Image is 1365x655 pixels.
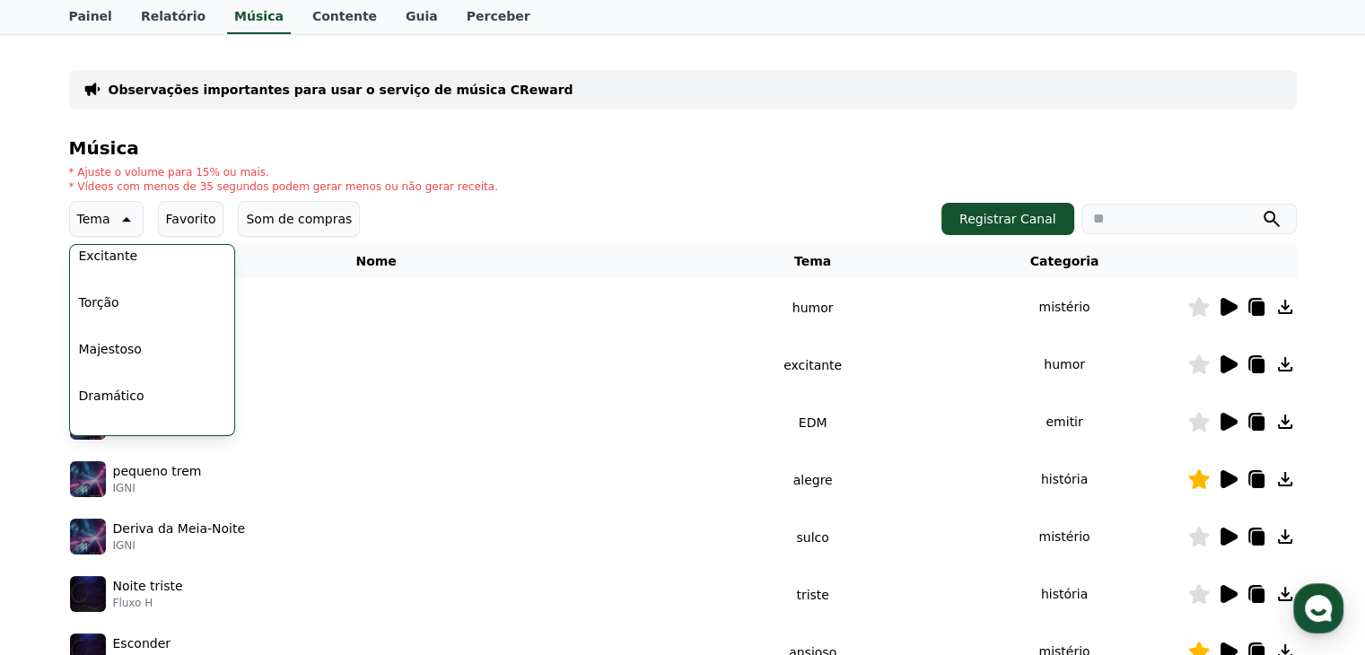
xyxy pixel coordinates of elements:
a: Settings [232,506,345,551]
font: Música [234,9,284,23]
button: Tema [69,201,144,237]
font: Observações importantes para usar o serviço de música CReward [109,83,573,97]
font: IGNI [113,539,136,552]
font: Esconder [113,636,171,651]
button: Dramático [72,376,152,415]
font: IGNI [113,482,136,494]
font: triste [796,588,829,602]
img: música [70,519,106,555]
font: Fluxo H [113,597,153,609]
font: Registrar Canal [959,212,1056,226]
font: mistério [1038,300,1089,314]
font: mistério [1038,529,1089,544]
font: Perceber [467,9,530,23]
font: EDM [799,415,827,430]
font: sulco [796,530,828,545]
button: Som de compras [238,201,360,237]
button: Majestoso [72,329,149,369]
font: excitante [783,358,842,372]
font: Tema [77,212,110,226]
font: Excitante [79,249,138,263]
font: * Vídeos com menos de 35 segundos podem gerar menos ou não gerar receita. [69,180,498,193]
button: Excitante [72,236,145,275]
font: pequeno trem [113,464,202,478]
font: Tema [794,254,831,268]
font: história [1041,472,1088,486]
font: Favorito [166,212,216,226]
font: Som de compras [246,212,352,226]
button: Registrar Canal [941,203,1074,235]
font: humor [792,301,834,315]
font: Majestoso [79,342,142,356]
font: Dramático [79,389,144,403]
span: Settings [266,533,310,547]
font: Noite triste [113,579,183,593]
font: Nome [355,254,396,268]
a: Observações importantes para usar o serviço de música CReward [109,81,573,99]
a: Home [5,506,118,551]
font: Guia [406,9,438,23]
button: Alegre [72,423,127,462]
font: Torção [79,295,119,310]
font: Painel [69,9,112,23]
font: * Ajuste o volume para 15% ou mais. [69,166,269,179]
font: história [1041,587,1088,601]
span: Messages [149,534,202,548]
button: Torção [72,283,127,322]
font: Contente [312,9,377,23]
font: humor [1044,357,1085,371]
font: Relatório [141,9,206,23]
font: alegre [793,473,833,487]
font: Música [69,137,139,159]
font: Deriva da Meia-Noite [113,521,246,536]
img: música [70,576,106,612]
font: emitir [1046,415,1082,429]
button: Favorito [158,201,224,237]
img: música [70,461,106,497]
font: Categoria [1030,254,1099,268]
span: Home [46,533,77,547]
a: Messages [118,506,232,551]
